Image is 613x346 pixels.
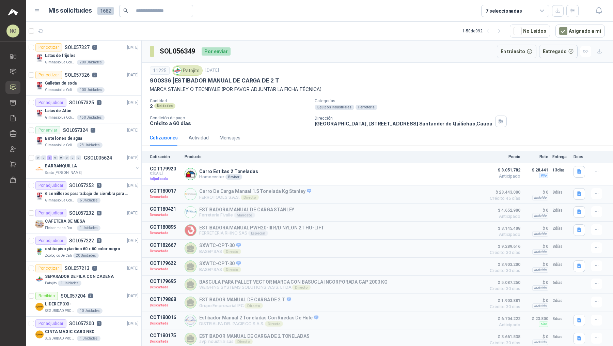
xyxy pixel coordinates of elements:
div: Flex [539,321,548,327]
p: Grupo Empresarial IFC [199,303,291,309]
div: 1 Unidades [58,281,81,286]
p: $ 0 [524,297,548,305]
p: BARRANQUILLA [45,163,77,169]
p: Galletas de soda [45,80,77,87]
p: COT180175 [150,333,180,338]
h1: Mis solicitudes [48,6,92,16]
img: Company Logo [35,82,44,90]
p: Entrega [552,154,569,159]
p: GSOL005624 [84,155,112,160]
p: SOL057213 [65,266,90,271]
div: 3 [47,155,52,160]
div: Especial [248,230,268,236]
div: 0 [35,155,41,160]
button: Asignado a mi [555,25,605,37]
button: Entregado [539,45,578,58]
div: 1 Unidades [77,225,100,231]
div: 0 [59,155,64,160]
div: Equipos Industriales [315,105,354,110]
div: Broker [225,174,242,180]
span: Crédito 30 días [486,251,520,255]
div: Incluido [532,249,548,255]
div: Incluido [532,303,548,309]
p: 5 días [552,333,569,341]
p: SOL057200 [69,321,94,326]
p: Categorías [315,99,610,103]
div: Ferretería [356,105,377,110]
p: 1 [97,321,101,326]
span: $ 6.704.222 [486,315,520,323]
p: $ 0 [524,242,548,251]
p: 0 [92,73,97,77]
p: MARCA STANLEY O TECNIYALE (POR FAVOR ADJUNTAR LA FICHA TÉCNICA) [150,86,605,93]
p: [DATE] [127,238,139,244]
span: Crédito 30 días [486,269,520,273]
p: Santa [PERSON_NAME] [45,170,82,176]
p: ESTIBADOR MANUAL DE CARGA DE 2 TONELADAS [199,333,309,339]
p: SOL057326 [65,73,90,77]
p: 8 días [552,260,569,269]
p: [DATE] [127,182,139,189]
p: SEGURIDAD PROVISER LTDA [45,308,76,314]
div: Actividad [189,134,209,141]
img: Company Logo [185,225,196,236]
p: 6 días [552,279,569,287]
p: Cantidad [150,99,309,103]
p: $ 0 [524,206,548,214]
div: Directo [245,303,263,309]
p: Gimnasio La Colina [45,60,76,65]
p: Descartada [150,284,180,291]
img: Company Logo [185,168,196,180]
p: 6 semilleros para trabajo de siembra para estudiantes en la granja [45,191,130,197]
a: Por cotizarSOL0573270[DATE] Company LogoLatas de frijolesGimnasio La Colina200 Unidades [26,41,141,68]
p: WEIGHING SYSTEMS SOLUTIONS W.S.S. LTDA [199,285,387,290]
p: COT179868 [150,297,180,302]
p: Descartada [150,302,180,309]
p: Gimnasio La Colina [45,198,76,203]
h3: SOL056349 [160,46,196,57]
p: ESTIBADORA MANUAL PWH20-III R/D NYLON 2T HU-LIFT [199,225,324,230]
p: SOL057232 [69,211,94,215]
p: Docs [573,154,587,159]
div: 450 Unidades [77,115,105,120]
p: 8 días [552,242,569,251]
p: Carro De Carga Manual 1.5 Tonelada Kg Stanley [199,189,311,195]
div: Incluido [532,195,548,200]
img: Company Logo [35,247,44,256]
p: COT179920 [150,166,180,171]
span: Crédito 30 días [486,305,520,309]
p: $ 0 [524,260,548,269]
span: $ 4.652.900 [486,206,520,214]
div: Incluido [532,285,548,291]
p: Descartada [150,230,180,237]
p: Estibador Manual 2 Toneladas Con Ruedas De Hule [199,315,318,321]
div: NO [6,25,19,37]
p: SOL057327 [65,45,90,50]
p: [DATE] [127,210,139,216]
p: SOL057222 [69,238,94,243]
div: Por cotizar [35,43,62,51]
p: $ 28.441 [524,166,548,174]
p: SEGURIDAD PROVISER LTDA [45,336,76,341]
p: COT179622 [150,260,180,266]
p: Gimnasio La Colina [45,142,76,148]
img: Company Logo [35,303,44,311]
div: Directo [292,285,310,290]
div: Recibido [35,292,58,300]
p: 1 [97,100,101,105]
img: Company Logo [35,330,44,339]
div: 0 [76,155,81,160]
p: ESTIBADORA MANUAL DE CARGA STANLEY [199,207,294,212]
p: Descartada [150,248,180,255]
img: Logo peakr [8,8,18,16]
p: estiba piso plastico 60 x 60 color negro [45,246,120,252]
p: COT180895 [150,224,180,230]
p: $ 0 [524,279,548,287]
p: avp industrial sas [199,339,309,344]
p: $ 0 [524,224,548,232]
p: COT180016 [150,315,180,320]
p: 8 días [552,188,569,196]
div: Directo [223,267,241,272]
img: Company Logo [185,207,196,218]
div: Directo [265,321,283,327]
